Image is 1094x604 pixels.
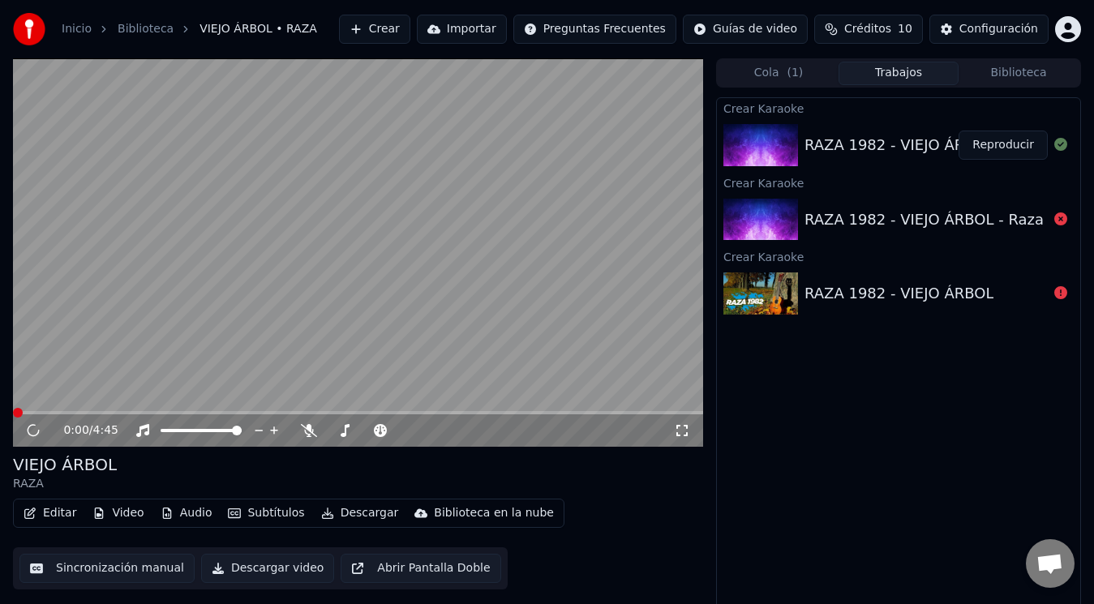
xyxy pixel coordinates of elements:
div: RAZA 1982 - VIEJO ÁRBOL [804,282,993,305]
div: Crear Karaoke [717,173,1080,192]
button: Crear [339,15,410,44]
button: Audio [154,502,219,525]
span: Créditos [844,21,891,37]
a: Inicio [62,21,92,37]
button: Trabajos [839,62,959,85]
button: Guías de video [683,15,808,44]
img: youka [13,13,45,45]
button: Reproducir [959,131,1048,160]
button: Descargar video [201,554,334,583]
span: VIEJO ÁRBOL • RAZA [199,21,317,37]
div: Configuración [959,21,1038,37]
div: VIEJO ÁRBOL [13,453,117,476]
button: Editar [17,502,83,525]
a: Biblioteca [118,21,174,37]
div: Biblioteca en la nube [434,505,554,521]
div: RAZA [13,476,117,492]
button: Cola [719,62,839,85]
div: Crear Karaoke [717,98,1080,118]
button: Subtítulos [221,502,311,525]
button: Descargar [315,502,405,525]
div: / [63,422,102,439]
span: 0:00 [63,422,88,439]
span: 10 [898,21,912,37]
button: Importar [417,15,507,44]
button: Sincronización manual [19,554,195,583]
button: Créditos10 [814,15,923,44]
span: ( 1 ) [787,65,803,81]
div: Chat abierto [1026,539,1075,588]
nav: breadcrumb [62,21,317,37]
button: Configuración [929,15,1049,44]
span: 4:45 [93,422,118,439]
div: Crear Karaoke [717,246,1080,266]
button: Biblioteca [959,62,1079,85]
button: Preguntas Frecuentes [513,15,676,44]
button: Video [86,502,150,525]
button: Abrir Pantalla Doble [341,554,500,583]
